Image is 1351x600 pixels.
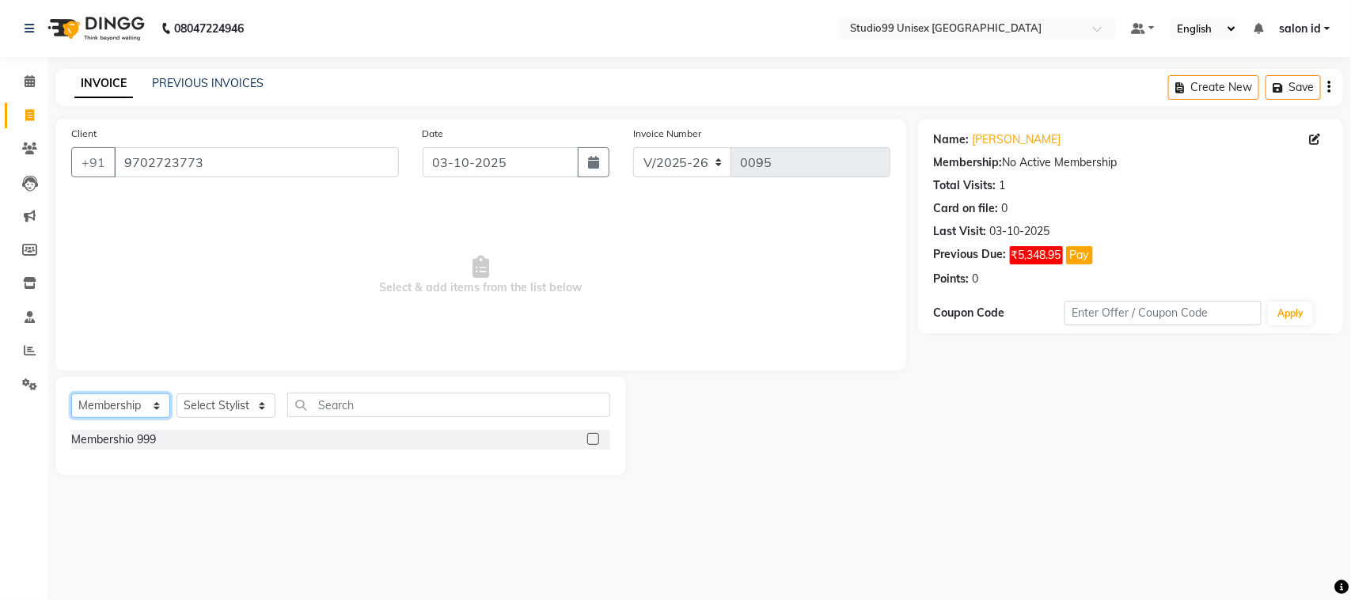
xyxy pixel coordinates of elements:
[1010,246,1063,264] span: ₹5,348.95
[934,246,1007,264] div: Previous Due:
[973,131,1061,148] a: [PERSON_NAME]
[934,131,970,148] div: Name:
[934,223,987,240] div: Last Visit:
[990,223,1050,240] div: 03-10-2025
[40,6,149,51] img: logo
[1002,200,1008,217] div: 0
[1066,246,1093,264] button: Pay
[152,76,264,90] a: PREVIOUS INVOICES
[174,6,244,51] b: 08047224946
[71,196,890,355] span: Select & add items from the list below
[934,154,1003,171] div: Membership:
[934,154,1327,171] div: No Active Membership
[71,127,97,141] label: Client
[71,431,156,448] div: Membershio 999
[934,271,970,287] div: Points:
[1268,302,1313,325] button: Apply
[934,177,996,194] div: Total Visits:
[973,271,979,287] div: 0
[74,70,133,98] a: INVOICE
[1000,177,1006,194] div: 1
[71,147,116,177] button: +91
[1064,301,1262,325] input: Enter Offer / Coupon Code
[114,147,399,177] input: Search by Name/Mobile/Email/Code
[287,393,610,417] input: Search
[934,200,999,217] div: Card on file:
[1266,75,1321,100] button: Save
[633,127,702,141] label: Invoice Number
[423,127,444,141] label: Date
[934,305,1065,321] div: Coupon Code
[1279,21,1321,37] span: salon id
[1168,75,1259,100] button: Create New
